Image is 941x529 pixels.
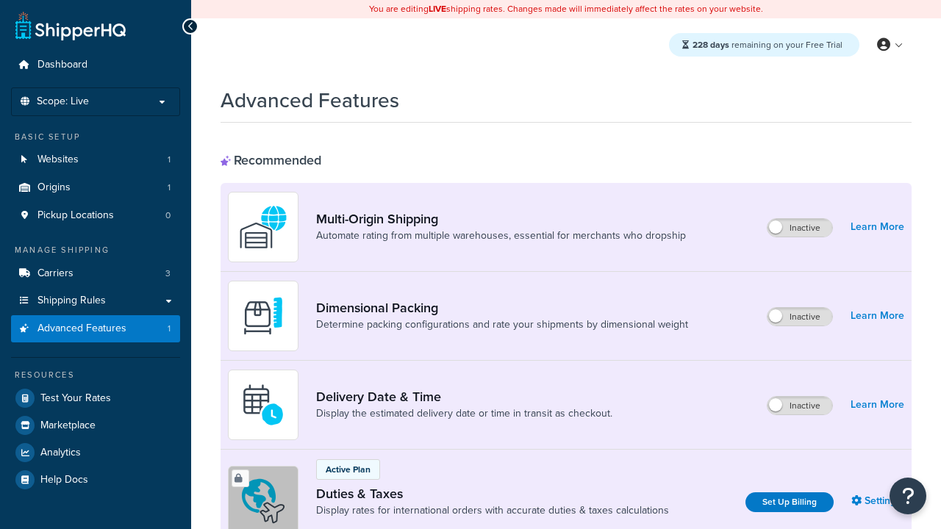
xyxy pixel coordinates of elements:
[11,260,180,287] li: Carriers
[316,406,612,421] a: Display the estimated delivery date or time in transit as checkout.
[40,474,88,486] span: Help Docs
[693,38,729,51] strong: 228 days
[316,503,669,518] a: Display rates for international orders with accurate duties & taxes calculations
[165,209,171,222] span: 0
[11,244,180,256] div: Manage Shipping
[429,2,446,15] b: LIVE
[326,463,371,476] p: Active Plan
[316,211,686,227] a: Multi-Origin Shipping
[11,202,180,229] a: Pickup Locations0
[221,152,321,168] div: Recommended
[851,306,904,326] a: Learn More
[11,385,180,411] a: Test Your Rates
[851,395,904,415] a: Learn More
[890,478,926,514] button: Open Resource Center
[11,467,180,493] a: Help Docs
[316,389,612,405] a: Delivery Date & Time
[168,323,171,335] span: 1
[11,174,180,201] a: Origins1
[11,315,180,342] li: Advanced Features
[11,260,180,287] a: Carriers3
[11,146,180,173] li: Websites
[745,492,834,512] a: Set Up Billing
[768,308,832,325] label: Inactive
[11,412,180,439] a: Marketplace
[221,86,399,115] h1: Advanced Features
[768,219,832,237] label: Inactive
[168,181,171,194] span: 1
[851,491,904,511] a: Settings
[37,209,114,222] span: Pickup Locations
[37,323,126,335] span: Advanced Features
[11,202,180,229] li: Pickup Locations
[693,38,842,51] span: remaining on your Free Trial
[11,51,180,79] a: Dashboard
[316,486,669,502] a: Duties & Taxes
[40,447,81,459] span: Analytics
[237,201,289,253] img: WatD5o0RtDAAAAAElFTkSuQmCC
[768,397,832,414] label: Inactive
[11,131,180,143] div: Basic Setup
[11,439,180,466] a: Analytics
[237,290,289,342] img: DTVBYsAAAAAASUVORK5CYII=
[851,217,904,237] a: Learn More
[11,369,180,381] div: Resources
[37,267,74,280] span: Carriers
[40,420,96,432] span: Marketplace
[37,295,106,307] span: Shipping Rules
[11,315,180,342] a: Advanced Features1
[11,287,180,314] a: Shipping Rules
[40,392,111,405] span: Test Your Rates
[37,59,87,71] span: Dashboard
[316,317,688,332] a: Determine packing configurations and rate your shipments by dimensional weight
[316,300,688,316] a: Dimensional Packing
[237,379,289,431] img: gfkeb5ejjkALwAAAABJRU5ErkJggg==
[168,154,171,166] span: 1
[316,228,686,243] a: Automate rating from multiple warehouses, essential for merchants who dropship
[37,96,89,108] span: Scope: Live
[165,267,171,280] span: 3
[37,181,71,194] span: Origins
[37,154,79,166] span: Websites
[11,174,180,201] li: Origins
[11,146,180,173] a: Websites1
